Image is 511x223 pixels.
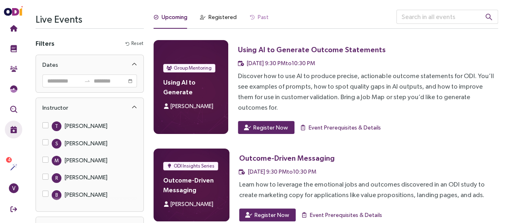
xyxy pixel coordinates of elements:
[5,40,22,57] button: Training
[239,153,335,163] div: Outcome-Driven Messaging
[170,201,213,207] span: [PERSON_NAME]
[36,38,55,48] h4: Filters
[163,77,219,97] h4: Using AI to Generate Outcome Statements
[5,100,22,118] button: Outcome Validation
[131,40,143,47] span: Reset
[55,173,58,183] span: R
[10,126,17,133] img: Live Events
[5,179,22,197] button: V
[396,10,498,24] input: Search in all events
[84,78,90,84] span: to
[479,10,499,24] button: search
[65,139,107,148] div: [PERSON_NAME]
[309,123,381,132] span: Event Prerequisites & Details
[55,156,59,166] span: M
[238,121,294,134] button: Register Now
[84,78,90,84] span: swap-right
[310,210,382,219] span: Event Prerequisites & Details
[8,157,11,163] span: 4
[301,208,383,221] button: Event Prerequisites & Details
[36,10,144,28] h3: Live Events
[42,103,68,113] div: Instructor
[5,158,22,176] button: Actions
[239,208,296,221] button: Register Now
[36,98,143,117] div: Instructor
[253,123,288,132] span: Register Now
[208,13,237,21] div: Registered
[163,175,220,195] h4: Outcome-Driven Messaging
[5,121,22,138] button: Live Events
[5,60,22,78] button: Community
[65,173,107,182] div: [PERSON_NAME]
[5,200,22,218] button: Sign Out
[36,55,143,74] div: Dates
[5,19,22,37] button: Home
[170,103,213,109] span: [PERSON_NAME]
[5,80,22,98] button: Needs Framework
[485,13,492,21] span: search
[55,139,58,149] span: S
[299,121,381,134] button: Event Prerequisites & Details
[238,71,498,113] div: Discover how to use AI to produce precise, actionable outcome statements for ODI. You’ll see exam...
[65,156,107,165] div: [PERSON_NAME]
[10,106,17,113] img: Outcome Validation
[55,190,58,200] span: B
[10,164,17,171] img: Actions
[258,13,269,21] div: Past
[247,60,315,66] span: [DATE] 9:30 PM to 10:30 PM
[254,210,289,219] span: Register Now
[10,85,17,93] img: JTBD Needs Framework
[238,45,386,55] div: Using AI to Generate Outcome Statements
[248,168,316,175] span: [DATE] 9:30 PM to 10:30 PM
[55,121,58,131] span: T
[65,121,107,130] div: [PERSON_NAME]
[10,65,17,72] img: Community
[174,162,214,170] span: ODI Insights Series
[174,64,212,72] span: Group Mentoring
[239,179,498,200] div: Learn how to leverage the emotional jobs and outcomes discovered in an ODI study to create market...
[6,157,12,163] sup: 4
[125,39,144,48] button: Reset
[42,60,58,70] div: Dates
[162,13,187,21] div: Upcoming
[10,45,17,52] img: Training
[65,190,107,199] div: [PERSON_NAME]
[12,183,15,193] span: V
